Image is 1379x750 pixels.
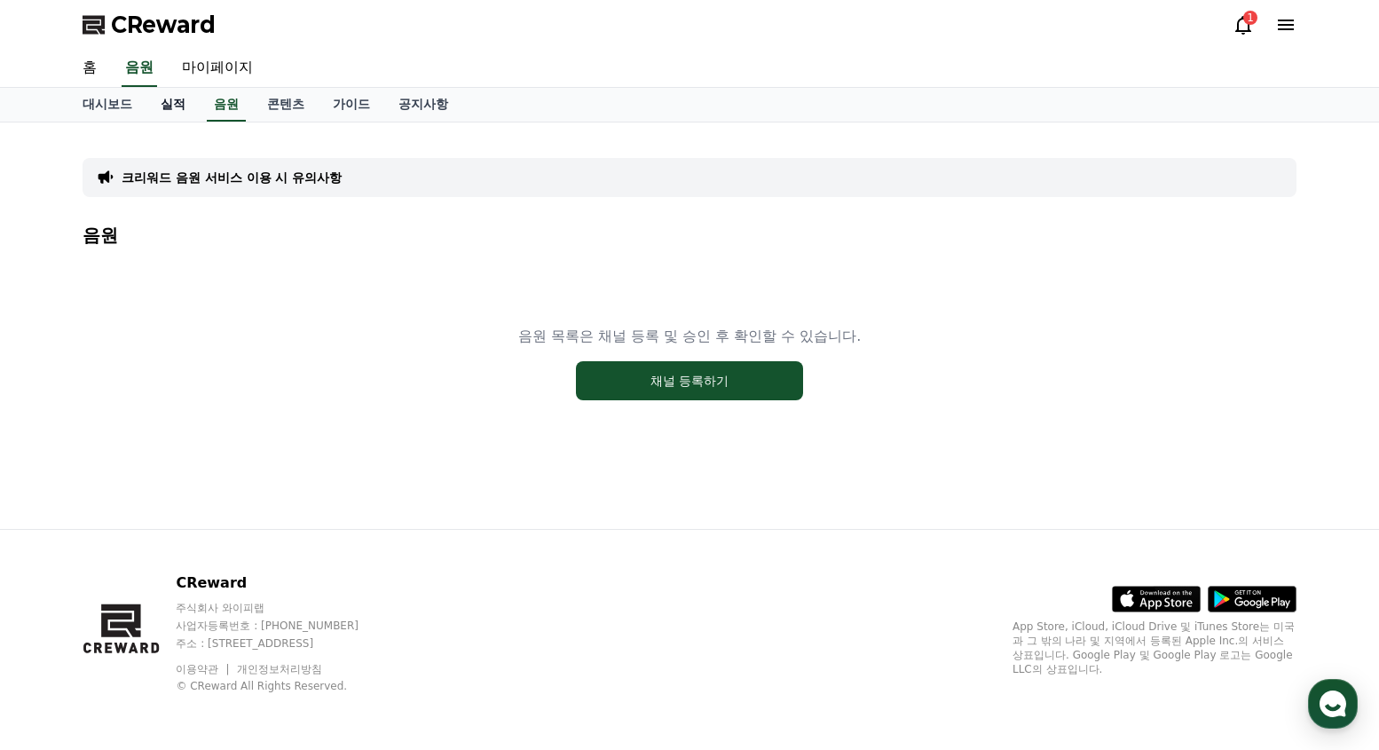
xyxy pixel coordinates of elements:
a: 대시보드 [68,88,146,122]
a: 실적 [146,88,200,122]
a: 1 [1233,14,1254,36]
a: 대화 [117,563,229,607]
button: 채널 등록하기 [576,361,803,400]
span: 설정 [274,589,295,604]
span: 대화 [162,590,184,604]
a: 음원 [122,50,157,87]
p: 주식회사 와이피랩 [176,601,392,615]
div: 1 [1243,11,1257,25]
a: 홈 [5,563,117,607]
a: 콘텐츠 [253,88,319,122]
a: 가이드 [319,88,384,122]
p: CReward [176,572,392,594]
a: 크리워드 음원 서비스 이용 시 유의사항 [122,169,342,186]
p: 주소 : [STREET_ADDRESS] [176,636,392,651]
a: 이용약관 [176,663,232,675]
h4: 음원 [83,225,1296,245]
p: © CReward All Rights Reserved. [176,679,392,693]
a: 음원 [207,88,246,122]
a: 공지사항 [384,88,462,122]
a: 개인정보처리방침 [237,663,322,675]
span: 홈 [56,589,67,604]
p: 음원 목록은 채널 등록 및 승인 후 확인할 수 있습니다. [518,326,862,347]
span: CReward [111,11,216,39]
a: 마이페이지 [168,50,267,87]
p: App Store, iCloud, iCloud Drive 및 iTunes Store는 미국과 그 밖의 나라 및 지역에서 등록된 Apple Inc.의 서비스 상표입니다. Goo... [1013,620,1296,676]
a: 설정 [229,563,341,607]
a: 홈 [68,50,111,87]
a: CReward [83,11,216,39]
p: 사업자등록번호 : [PHONE_NUMBER] [176,619,392,633]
